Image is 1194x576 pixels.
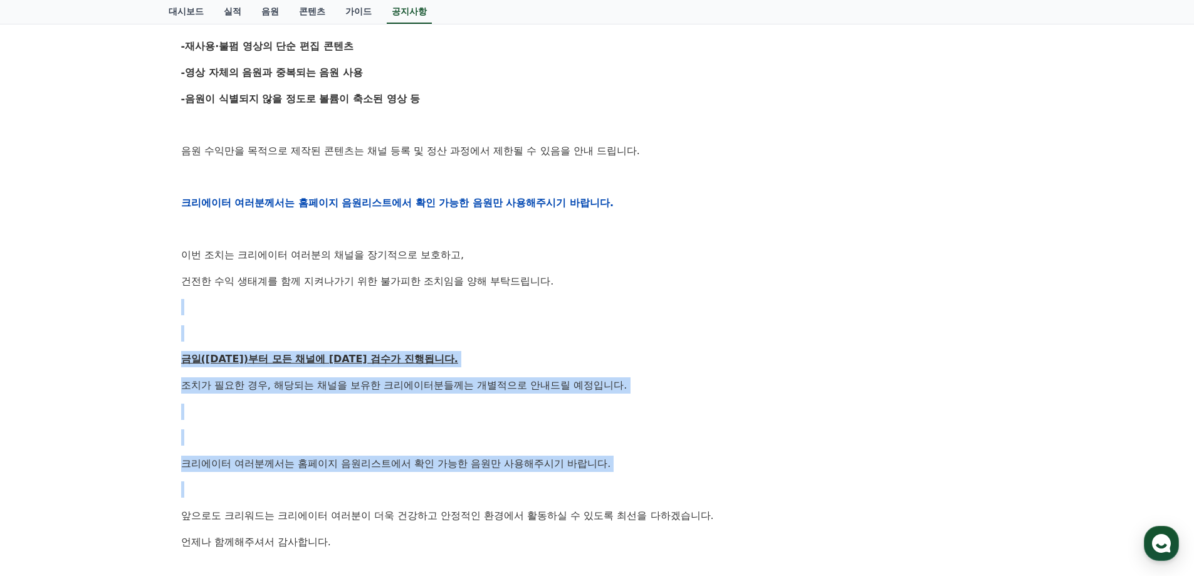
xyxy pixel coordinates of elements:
[181,143,1013,159] p: 음원 수익만을 목적으로 제작된 콘텐츠는 채널 등록 및 정산 과정에서 제한될 수 있음을 안내 드립니다.
[181,197,614,209] strong: 크리에이터 여러분께서는 홈페이지 음원리스트에서 확인 가능한 음원만 사용해주시기 바랍니다.
[4,397,83,429] a: 홈
[181,40,353,52] strong: -재사용·불펌 영상의 단순 편집 콘텐츠
[162,397,241,429] a: 설정
[181,247,1013,263] p: 이번 조치는 크리에이터 여러분의 채널을 장기적으로 보호하고,
[194,416,209,426] span: 설정
[181,93,421,105] strong: -음원이 식별되지 않을 정도로 볼륨이 축소된 영상 등
[181,377,1013,394] p: 조치가 필요한 경우, 해당되는 채널을 보유한 크리에이터분들께는 개별적으로 안내드릴 예정입니다.
[83,397,162,429] a: 대화
[181,534,1013,550] p: 언제나 함께해주셔서 감사합니다.
[181,273,1013,290] p: 건전한 수익 생태계를 함께 지켜나가기 위한 불가피한 조치임을 양해 부탁드립니다.
[181,456,1013,472] p: 크리에이터 여러분께서는 홈페이지 음원리스트에서 확인 가능한 음원만 사용해주시기 바랍니다.
[115,417,130,427] span: 대화
[39,416,47,426] span: 홈
[181,353,458,365] u: 금일([DATE])부터 모든 채널에 [DATE] 검수가 진행됩니다.
[181,508,1013,524] p: 앞으로도 크리워드는 크리에이터 여러분이 더욱 건강하고 안정적인 환경에서 활동하실 수 있도록 최선을 다하겠습니다.
[181,66,364,78] strong: -영상 자체의 음원과 중복되는 음원 사용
